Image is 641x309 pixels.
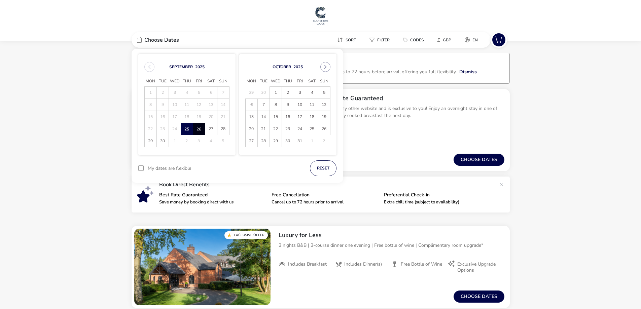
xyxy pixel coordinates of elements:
[318,87,330,99] td: 5
[454,154,504,166] button: Choose dates
[217,76,229,86] span: Sun
[318,99,330,111] span: 12
[288,261,327,267] span: Includes Breakfast
[205,111,217,123] td: 20
[282,135,294,147] td: 30
[318,76,330,86] span: Sun
[270,87,282,99] td: 1
[257,99,270,111] td: 7
[144,111,156,123] td: 15
[272,193,379,197] p: Free Cancellation
[169,87,181,99] td: 3
[245,123,257,135] td: 20
[270,135,282,147] span: 29
[181,76,193,86] span: Thu
[257,76,270,86] span: Tue
[364,35,398,45] naf-pibe-menu-bar-item: Filter
[257,123,270,135] td: 21
[159,193,266,197] p: Best Rate Guaranteed
[270,111,282,123] td: 15
[217,123,229,135] td: 28
[181,99,193,111] td: 11
[181,123,193,135] td: 25
[217,87,229,99] td: 7
[193,135,205,147] td: 3
[144,135,156,147] td: 29
[181,135,193,147] td: 2
[306,76,318,86] span: Sat
[159,200,266,204] p: Save money by booking direct with us
[132,32,233,48] div: Choose Dates
[459,35,486,45] naf-pibe-menu-bar-item: en
[282,111,294,123] td: 16
[459,68,477,75] button: Dismiss
[258,111,270,123] span: 14
[157,135,169,147] span: 30
[294,87,306,99] span: 3
[279,242,504,249] p: 3 nights B&B | 3-course dinner one evening | Free bottle of wine | Complimentary room upgrade*
[193,123,205,135] td: 26
[306,123,318,135] span: 25
[156,135,169,147] td: 30
[156,87,169,99] td: 2
[310,160,336,176] button: reset
[156,123,169,135] td: 23
[246,123,257,135] span: 20
[306,111,318,123] td: 18
[270,111,282,123] span: 15
[279,94,504,102] h2: Best Available B&B Rate Guaranteed
[144,123,156,135] td: 22
[457,261,499,273] span: Exclusive Upgrade Options
[245,76,257,86] span: Mon
[270,123,282,135] span: 22
[432,35,459,45] naf-pibe-menu-bar-item: £GBP
[344,261,382,267] span: Includes Dinner(s)
[193,99,205,111] td: 12
[294,135,306,147] td: 31
[246,135,257,147] span: 27
[145,135,156,147] span: 29
[401,261,442,267] span: Free Bottle of Wine
[282,123,294,135] td: 23
[279,231,504,239] h2: Luxury for Less
[258,99,270,111] span: 7
[193,87,205,99] td: 5
[270,76,282,86] span: Wed
[398,35,432,45] naf-pibe-menu-bar-item: Codes
[181,111,193,123] td: 18
[437,37,440,43] i: £
[246,111,257,123] span: 13
[364,35,395,45] button: Filter
[169,123,181,135] td: 24
[270,123,282,135] td: 22
[443,37,451,43] span: GBP
[294,76,306,86] span: Fri
[270,99,282,111] span: 8
[306,99,318,111] td: 11
[282,87,294,99] td: 2
[134,229,271,305] swiper-slide: 1 / 1
[245,87,257,99] td: 29
[332,35,361,45] button: Sort
[273,64,291,70] button: Choose Month
[159,182,496,187] p: Book Direct Benefits
[294,123,306,135] td: 24
[217,111,229,123] td: 21
[193,76,205,86] span: Fri
[140,69,457,75] p: When you book direct with Clandeboye Lodge, you can cancel or change your booking for free up to ...
[294,111,306,123] td: 17
[156,111,169,123] td: 16
[472,37,478,43] span: en
[346,37,356,43] span: Sort
[398,35,429,45] button: Codes
[332,35,364,45] naf-pibe-menu-bar-item: Sort
[257,135,270,147] td: 28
